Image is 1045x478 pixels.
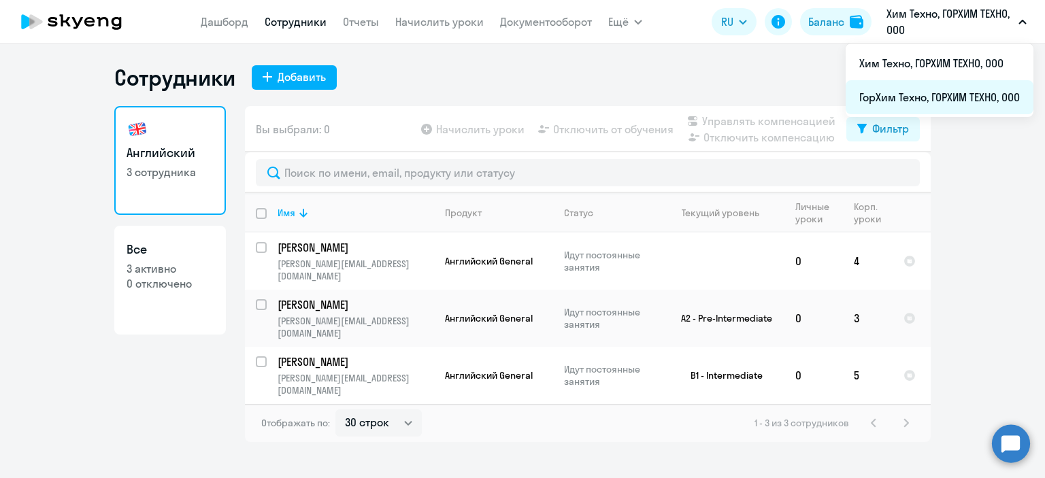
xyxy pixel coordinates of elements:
button: Добавить [252,65,337,90]
button: Балансbalance [800,8,872,35]
span: Английский General [445,255,533,267]
div: Статус [564,207,657,219]
p: 3 сотрудника [127,165,214,180]
div: Продукт [445,207,482,219]
td: B1 - Intermediate [658,347,784,404]
input: Поиск по имени, email, продукту или статусу [256,159,920,186]
h3: Все [127,241,214,258]
a: [PERSON_NAME] [278,297,433,312]
p: [PERSON_NAME][EMAIL_ADDRESS][DOMAIN_NAME] [278,258,433,282]
a: Сотрудники [265,15,327,29]
div: Текущий уровень [682,207,759,219]
a: Отчеты [343,15,379,29]
p: [PERSON_NAME][EMAIL_ADDRESS][DOMAIN_NAME] [278,372,433,396]
p: [PERSON_NAME] [278,297,431,312]
a: Все3 активно0 отключено [114,226,226,335]
div: Имя [278,207,295,219]
td: 0 [784,347,843,404]
p: Идут постоянные занятия [564,306,657,330]
button: Фильтр [846,117,920,141]
td: A2 - Pre-Intermediate [658,290,784,347]
button: Хим Техно, ГОРХИМ ТЕХНО, ООО [880,5,1033,38]
div: Продукт [445,207,552,219]
p: Идут постоянные занятия [564,249,657,273]
div: Фильтр [872,120,909,137]
h1: Сотрудники [114,64,235,91]
div: Добавить [278,69,326,85]
div: Личные уроки [795,201,842,225]
span: RU [721,14,733,30]
img: balance [850,15,863,29]
p: [PERSON_NAME] [278,240,431,255]
div: Имя [278,207,433,219]
p: [PERSON_NAME][EMAIL_ADDRESS][DOMAIN_NAME] [278,315,433,339]
a: Документооборот [500,15,592,29]
div: Корп. уроки [854,201,883,225]
a: [PERSON_NAME] [278,354,433,369]
ul: Ещё [846,44,1033,117]
td: 5 [843,347,893,404]
button: RU [712,8,757,35]
span: Английский General [445,369,533,381]
p: Идут постоянные занятия [564,363,657,388]
span: Вы выбрали: 0 [256,121,330,137]
a: [PERSON_NAME] [278,240,433,255]
p: 3 активно [127,261,214,276]
div: Личные уроки [795,201,833,225]
div: Корп. уроки [854,201,892,225]
span: Отображать по: [261,417,330,429]
h3: Английский [127,144,214,162]
a: Дашборд [201,15,248,29]
a: Английский3 сотрудника [114,106,226,215]
p: [PERSON_NAME] [278,354,431,369]
td: 3 [843,290,893,347]
div: Статус [564,207,593,219]
td: 4 [843,233,893,290]
button: Ещё [608,8,642,35]
span: 1 - 3 из 3 сотрудников [754,417,849,429]
span: Английский General [445,312,533,324]
div: Баланс [808,14,844,30]
p: 0 отключено [127,276,214,291]
td: 0 [784,290,843,347]
p: Хим Техно, ГОРХИМ ТЕХНО, ООО [886,5,1013,38]
a: Начислить уроки [395,15,484,29]
td: 0 [784,233,843,290]
div: Текущий уровень [669,207,784,219]
span: Ещё [608,14,629,30]
img: english [127,118,148,140]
